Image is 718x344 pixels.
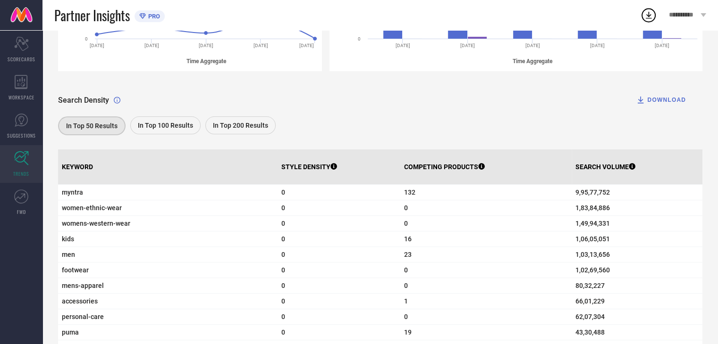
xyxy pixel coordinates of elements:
[146,13,160,20] span: PRO
[461,43,475,48] text: [DATE]
[199,43,213,48] text: [DATE]
[281,220,397,227] span: 0
[404,251,568,258] span: 23
[85,36,88,41] text: 0
[358,36,361,41] text: 0
[281,297,397,305] span: 0
[62,235,274,243] span: kids
[590,43,605,48] text: [DATE]
[62,220,274,227] span: womens-western-wear
[281,266,397,274] span: 0
[299,43,314,48] text: [DATE]
[575,220,699,227] span: 1,49,94,331
[575,313,699,320] span: 62,07,304
[54,6,130,25] span: Partner Insights
[62,204,274,212] span: women-ethnic-wear
[404,235,568,243] span: 16
[281,163,337,171] p: STYLE DENSITY
[62,188,274,196] span: myntra
[575,282,699,289] span: 80,32,227
[575,266,699,274] span: 1,02,69,560
[575,251,699,258] span: 1,03,13,656
[281,188,397,196] span: 0
[281,313,397,320] span: 0
[575,328,699,336] span: 43,30,488
[575,235,699,243] span: 1,06,05,051
[640,7,657,24] div: Open download list
[404,266,568,274] span: 0
[404,188,568,196] span: 132
[281,251,397,258] span: 0
[17,208,26,215] span: FWD
[513,58,553,65] tspan: Time Aggregate
[58,149,278,185] th: KEYWORD
[62,328,274,336] span: puma
[7,132,36,139] span: SUGGESTIONS
[281,235,397,243] span: 0
[404,163,485,171] p: COMPETING PRODUCTS
[404,282,568,289] span: 0
[404,204,568,212] span: 0
[636,95,686,105] div: DOWNLOAD
[62,266,274,274] span: footwear
[62,313,274,320] span: personal-care
[144,43,159,48] text: [DATE]
[62,251,274,258] span: men
[213,122,268,129] span: In Top 200 Results
[404,220,568,227] span: 0
[281,282,397,289] span: 0
[575,163,635,171] p: SEARCH VOLUME
[281,204,397,212] span: 0
[655,43,670,48] text: [DATE]
[138,122,193,129] span: In Top 100 Results
[90,43,104,48] text: [DATE]
[62,297,274,305] span: accessories
[404,328,568,336] span: 19
[186,58,227,65] tspan: Time Aggregate
[525,43,540,48] text: [DATE]
[404,297,568,305] span: 1
[575,188,699,196] span: 9,95,77,752
[624,90,698,109] button: DOWNLOAD
[404,313,568,320] span: 0
[62,282,274,289] span: mens-apparel
[58,96,109,105] span: Search Density
[281,328,397,336] span: 0
[575,204,699,212] span: 1,83,84,886
[8,94,34,101] span: WORKSPACE
[13,170,29,177] span: TRENDS
[66,122,118,130] span: In Top 50 Results
[8,56,35,63] span: SCORECARDS
[253,43,268,48] text: [DATE]
[575,297,699,305] span: 66,01,229
[396,43,410,48] text: [DATE]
